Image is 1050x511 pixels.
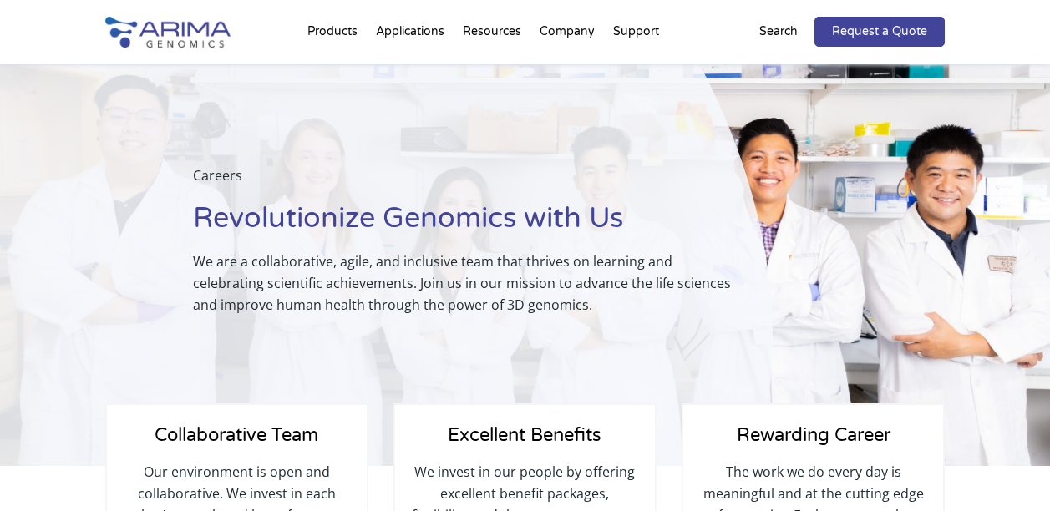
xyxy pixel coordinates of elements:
[193,200,731,250] h1: Revolutionize Genomics with Us
[759,21,798,43] p: Search
[448,424,601,446] span: Excellent Benefits
[814,17,945,47] a: Request a Quote
[155,424,318,446] span: Collaborative Team
[193,250,731,316] p: We are a collaborative, agile, and inclusive team that thrives on learning and celebrating scient...
[105,17,231,48] img: Arima-Genomics-logo
[193,164,731,200] p: Careers
[737,424,890,446] span: Rewarding Career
